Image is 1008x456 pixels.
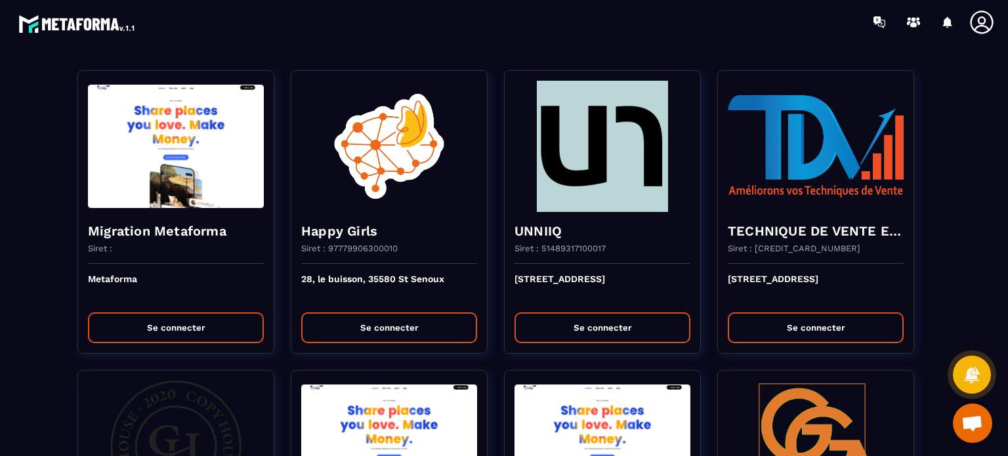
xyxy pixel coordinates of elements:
[514,312,690,343] button: Se connecter
[728,243,860,253] p: Siret : [CREDIT_CARD_NUMBER]
[18,12,136,35] img: logo
[514,243,606,253] p: Siret : 51489317100017
[301,222,477,240] h4: Happy Girls
[728,81,904,212] img: funnel-background
[88,243,112,253] p: Siret :
[88,312,264,343] button: Se connecter
[88,81,264,212] img: funnel-background
[514,222,690,240] h4: UNNIIQ
[88,274,264,302] p: Metaforma
[953,404,992,443] div: Ouvrir le chat
[301,274,477,302] p: 28, le buisson, 35580 St Senoux
[514,81,690,212] img: funnel-background
[728,222,904,240] h4: TECHNIQUE DE VENTE EDITION
[728,312,904,343] button: Se connecter
[301,243,398,253] p: Siret : 97779906300010
[301,81,477,212] img: funnel-background
[728,274,904,302] p: [STREET_ADDRESS]
[88,222,264,240] h4: Migration Metaforma
[301,312,477,343] button: Se connecter
[514,274,690,302] p: [STREET_ADDRESS]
